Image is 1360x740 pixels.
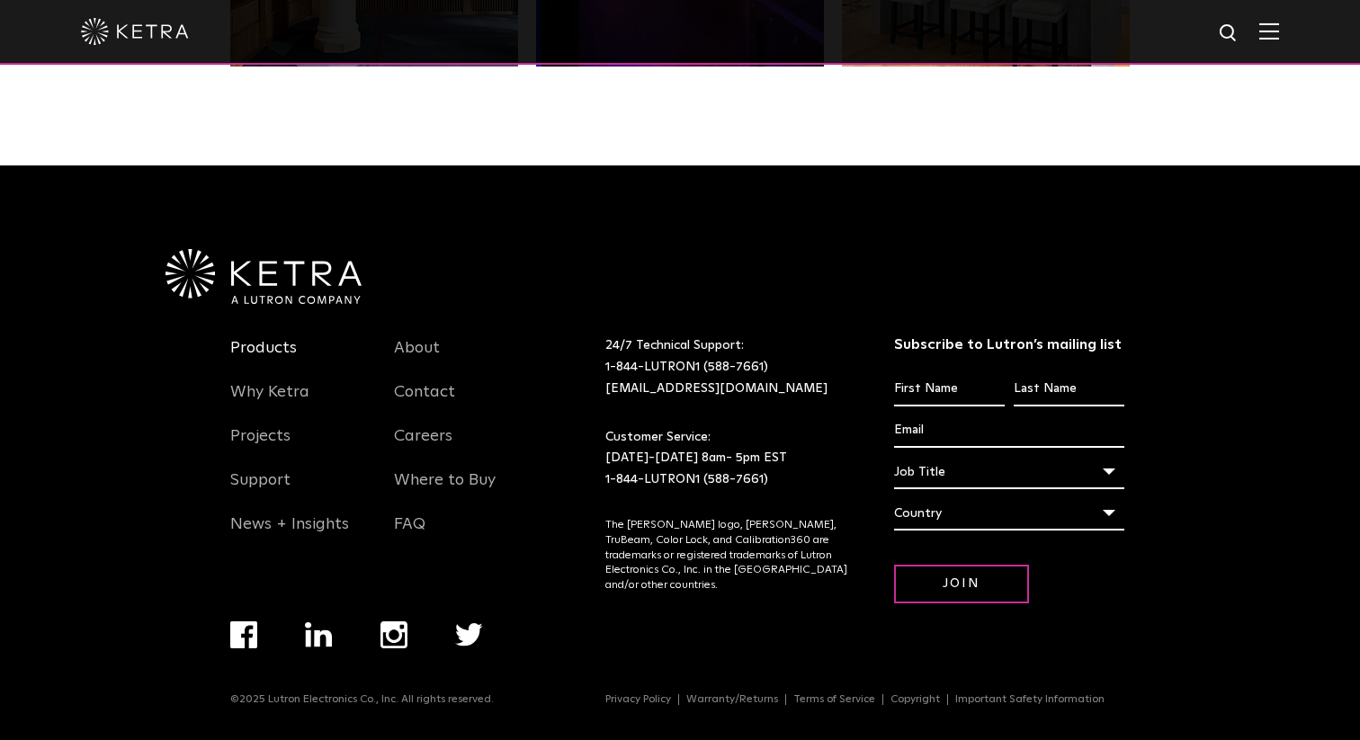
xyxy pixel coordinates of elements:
[230,470,291,512] a: Support
[394,335,531,556] div: Navigation Menu
[394,470,496,512] a: Where to Buy
[598,694,679,705] a: Privacy Policy
[394,338,440,379] a: About
[894,372,1005,406] input: First Name
[605,518,849,593] p: The [PERSON_NAME] logo, [PERSON_NAME], TruBeam, Color Lock, and Calibration360 are trademarks or ...
[1014,372,1124,406] input: Last Name
[166,249,362,305] img: Ketra-aLutronCo_White_RGB
[230,621,530,693] div: Navigation Menu
[605,361,768,373] a: 1-844-LUTRON1 (588-7661)
[605,382,828,395] a: [EMAIL_ADDRESS][DOMAIN_NAME]
[230,514,349,556] a: News + Insights
[455,623,483,646] img: twitter
[81,18,189,45] img: ketra-logo-2019-white
[894,455,1125,489] div: Job Title
[605,693,1130,706] div: Navigation Menu
[894,414,1125,448] input: Email
[305,622,333,647] img: linkedin
[1218,22,1240,45] img: search icon
[394,514,425,556] a: FAQ
[230,426,291,468] a: Projects
[230,621,257,648] img: facebook
[380,621,407,648] img: instagram
[894,565,1029,603] input: Join
[1259,22,1279,40] img: Hamburger%20Nav.svg
[230,338,297,379] a: Products
[230,335,367,556] div: Navigation Menu
[394,426,452,468] a: Careers
[894,335,1125,354] h3: Subscribe to Lutron’s mailing list
[605,427,849,491] p: Customer Service: [DATE]-[DATE] 8am- 5pm EST
[605,473,768,486] a: 1-844-LUTRON1 (588-7661)
[948,694,1112,705] a: Important Safety Information
[230,382,309,423] a: Why Ketra
[786,694,883,705] a: Terms of Service
[394,382,455,423] a: Contact
[230,693,494,706] p: ©2025 Lutron Electronics Co., Inc. All rights reserved.
[894,496,1125,530] div: Country
[883,694,948,705] a: Copyright
[605,335,849,399] p: 24/7 Technical Support:
[679,694,786,705] a: Warranty/Returns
